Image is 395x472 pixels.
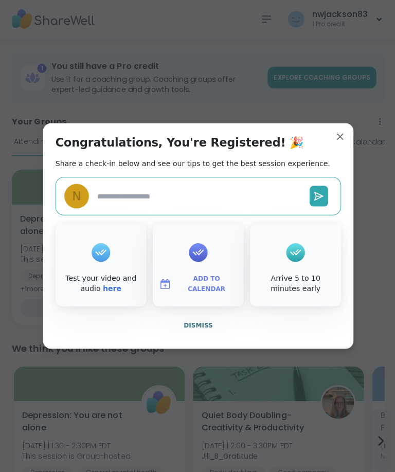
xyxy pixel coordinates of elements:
[58,273,144,293] div: Test your video and audio
[56,136,302,151] h1: Congratulations, You're Registered! 🎉
[56,159,329,169] h2: Share a check-in below and see our tips to get the best session experience.
[175,274,237,294] span: Add to Calendar
[72,188,81,206] span: n
[154,273,241,295] button: Add to Calendar
[56,314,339,336] button: Dismiss
[183,321,212,329] span: Dismiss
[158,278,171,290] img: ShareWell Logomark
[103,284,121,292] a: here
[251,273,337,293] div: Arrive 5 to 10 minutes early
